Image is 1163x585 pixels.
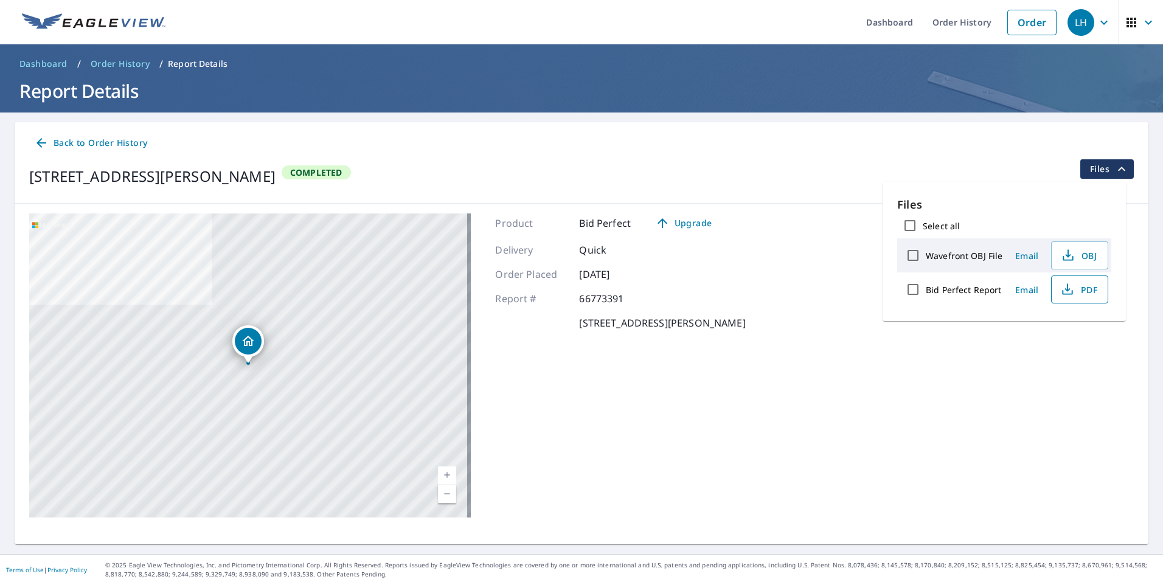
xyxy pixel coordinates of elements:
[1012,284,1041,296] span: Email
[6,566,87,573] p: |
[926,250,1002,261] label: Wavefront OBJ File
[6,566,44,574] a: Terms of Use
[15,54,72,74] a: Dashboard
[897,196,1111,213] p: Files
[15,78,1148,103] h1: Report Details
[22,13,165,32] img: EV Logo
[283,167,350,178] span: Completed
[495,267,568,282] p: Order Placed
[19,58,68,70] span: Dashboard
[1007,10,1057,35] a: Order
[168,58,227,70] p: Report Details
[1051,241,1108,269] button: OBJ
[438,466,456,485] a: Current Level 17, Zoom In
[91,58,150,70] span: Order History
[1059,248,1098,263] span: OBJ
[495,216,568,230] p: Product
[29,132,152,154] a: Back to Order History
[15,54,1148,74] nav: breadcrumb
[579,267,652,282] p: [DATE]
[29,165,276,187] div: [STREET_ADDRESS][PERSON_NAME]
[1007,246,1046,265] button: Email
[232,325,264,363] div: Dropped pin, building 1, Residential property, 7217 Martha Ln Fort Worth, TX 76112
[1051,275,1108,303] button: PDF
[926,284,1001,296] label: Bid Perfect Report
[86,54,154,74] a: Order History
[1012,250,1041,261] span: Email
[653,216,714,230] span: Upgrade
[579,291,652,306] p: 66773391
[579,216,631,230] p: Bid Perfect
[438,485,456,503] a: Current Level 17, Zoom Out
[1059,282,1098,297] span: PDF
[159,57,163,71] li: /
[105,561,1157,579] p: © 2025 Eagle View Technologies, Inc. and Pictometry International Corp. All Rights Reserved. Repo...
[495,291,568,306] p: Report #
[1068,9,1094,36] div: LH
[1080,159,1134,179] button: filesDropdownBtn-66773391
[1007,280,1046,299] button: Email
[34,136,147,151] span: Back to Order History
[645,213,721,233] a: Upgrade
[579,316,745,330] p: [STREET_ADDRESS][PERSON_NAME]
[77,57,81,71] li: /
[923,220,960,232] label: Select all
[1090,162,1129,176] span: Files
[47,566,87,574] a: Privacy Policy
[495,243,568,257] p: Delivery
[579,243,652,257] p: Quick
